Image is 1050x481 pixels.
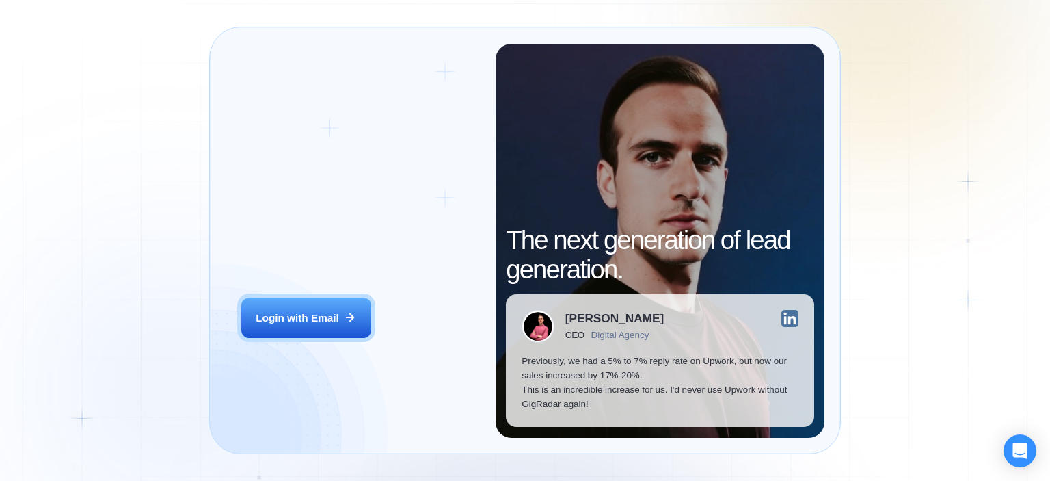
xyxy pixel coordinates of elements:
h2: The next generation of lead generation. [506,226,814,283]
p: Previously, we had a 5% to 7% reply rate on Upwork, but now our sales increased by 17%-20%. This ... [522,354,798,412]
div: CEO [565,330,584,340]
button: Login with Email [241,298,371,339]
div: [PERSON_NAME] [565,313,664,324]
div: Digital Agency [591,330,649,340]
div: Login with Email [256,311,339,325]
div: Open Intercom Messenger [1004,434,1036,467]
